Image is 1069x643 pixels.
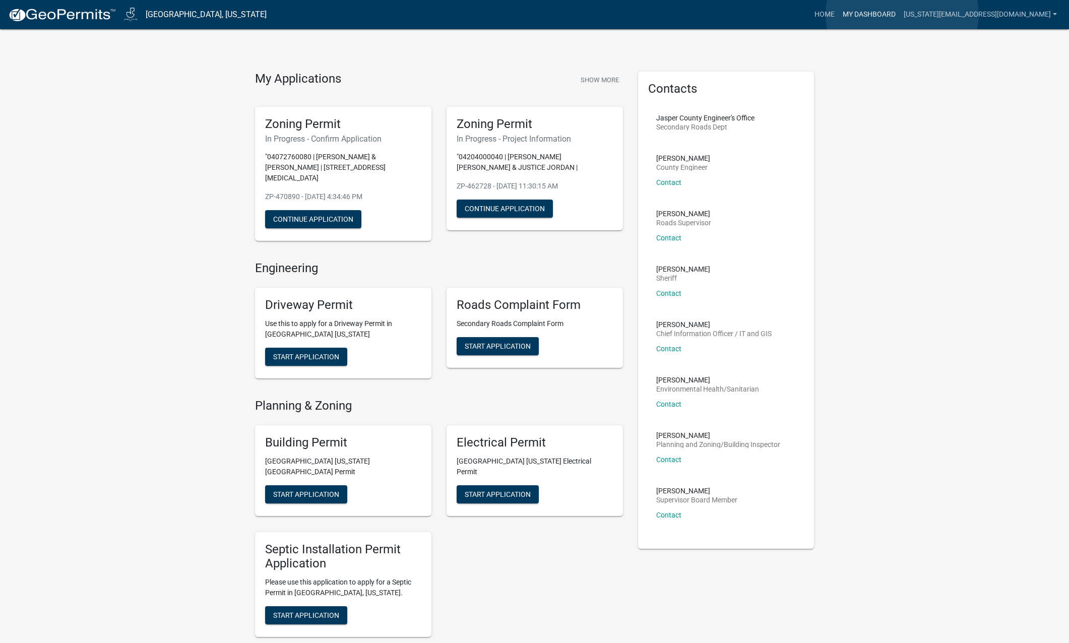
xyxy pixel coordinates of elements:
[656,123,754,131] p: Secondary Roads Dept
[656,511,681,519] a: Contact
[656,487,737,494] p: [PERSON_NAME]
[656,164,710,171] p: County Engineer
[265,191,421,202] p: ZP-470890 - [DATE] 4:34:46 PM
[265,298,421,312] h5: Driveway Permit
[648,82,804,96] h5: Contacts
[656,266,710,273] p: [PERSON_NAME]
[656,385,759,393] p: Environmental Health/Sanitarian
[656,330,772,337] p: Chief Information Officer / IT and GIS
[265,485,347,503] button: Start Application
[457,337,539,355] button: Start Application
[900,5,1061,24] a: [US_STATE][EMAIL_ADDRESS][DOMAIN_NAME]
[457,181,613,191] p: ZP-462728 - [DATE] 11:30:15 AM
[457,152,613,173] p: "04204000040 | [PERSON_NAME] [PERSON_NAME] & JUSTICE JORDAN |
[465,342,531,350] span: Start Application
[656,496,737,503] p: Supervisor Board Member
[265,456,421,477] p: [GEOGRAPHIC_DATA] [US_STATE][GEOGRAPHIC_DATA] Permit
[265,117,421,132] h5: Zoning Permit
[255,72,341,87] h4: My Applications
[265,542,421,571] h5: Septic Installation Permit Application
[457,134,613,144] h6: In Progress - Project Information
[457,200,553,218] button: Continue Application
[265,134,421,144] h6: In Progress - Confirm Application
[656,210,711,217] p: [PERSON_NAME]
[656,321,772,328] p: [PERSON_NAME]
[265,318,421,340] p: Use this to apply for a Driveway Permit in [GEOGRAPHIC_DATA] [US_STATE]
[255,399,623,413] h4: Planning & Zoning
[656,456,681,464] a: Contact
[273,490,339,498] span: Start Application
[255,261,623,276] h4: Engineering
[465,490,531,498] span: Start Application
[839,5,900,24] a: My Dashboard
[457,298,613,312] h5: Roads Complaint Form
[656,289,681,297] a: Contact
[265,577,421,598] p: Please use this application to apply for a Septic Permit in [GEOGRAPHIC_DATA], [US_STATE].
[265,210,361,228] button: Continue Application
[656,345,681,353] a: Contact
[656,234,681,242] a: Contact
[656,114,754,121] p: Jasper County Engineer's Office
[656,178,681,186] a: Contact
[656,376,759,383] p: [PERSON_NAME]
[457,456,613,477] p: [GEOGRAPHIC_DATA] [US_STATE] Electrical Permit
[265,348,347,366] button: Start Application
[273,353,339,361] span: Start Application
[656,155,710,162] p: [PERSON_NAME]
[124,8,138,21] img: Jasper County, Iowa
[457,485,539,503] button: Start Application
[656,219,711,226] p: Roads Supervisor
[457,117,613,132] h5: Zoning Permit
[810,5,839,24] a: Home
[146,6,267,23] a: [GEOGRAPHIC_DATA], [US_STATE]
[656,432,780,439] p: [PERSON_NAME]
[457,435,613,450] h5: Electrical Permit
[273,611,339,619] span: Start Application
[656,441,780,448] p: Planning and Zoning/Building Inspector
[656,400,681,408] a: Contact
[265,606,347,624] button: Start Application
[265,152,421,183] p: "04072760080 | [PERSON_NAME] & [PERSON_NAME] | [STREET_ADDRESS][MEDICAL_DATA]
[265,435,421,450] h5: Building Permit
[656,275,710,282] p: Sheriff
[457,318,613,329] p: Secondary Roads Complaint Form
[577,72,623,88] button: Show More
